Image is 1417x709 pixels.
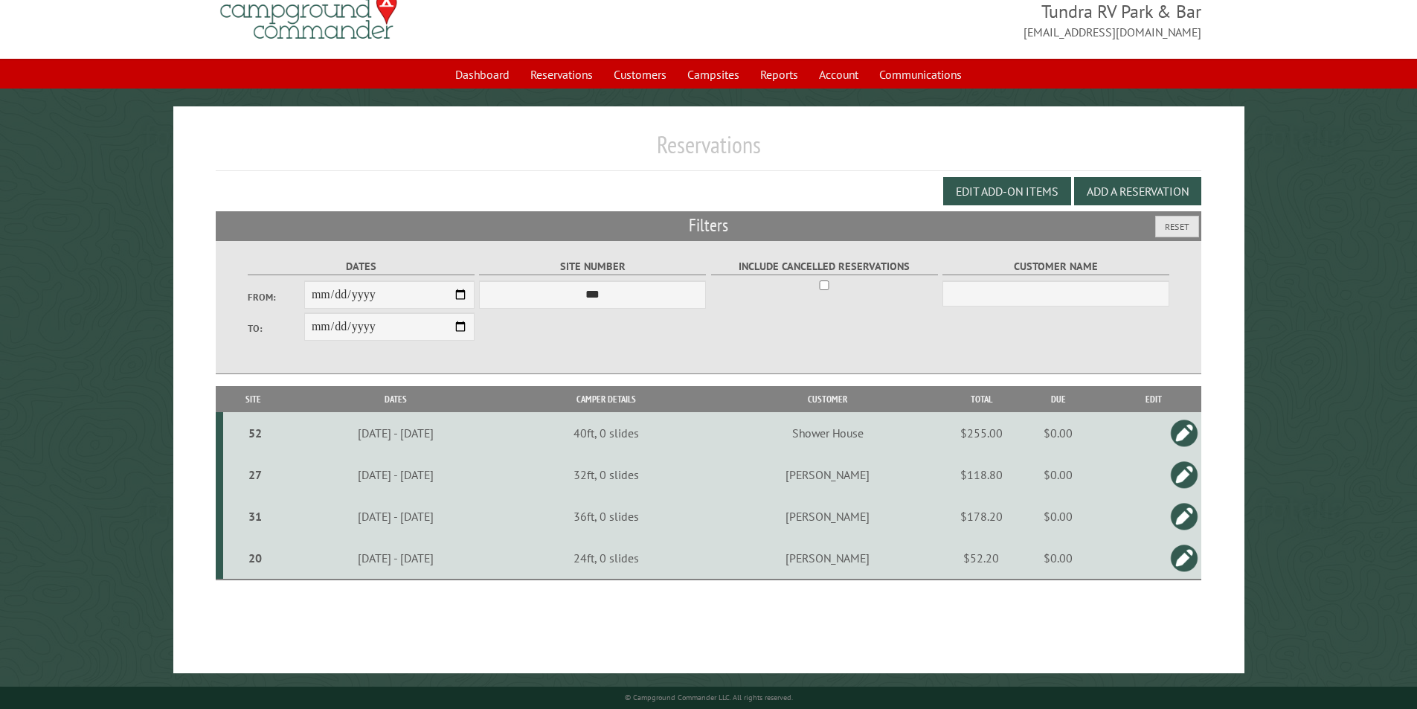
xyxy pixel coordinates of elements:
[286,467,506,482] div: [DATE] - [DATE]
[605,60,675,89] a: Customers
[951,454,1011,495] td: $118.80
[625,693,793,702] small: © Campground Commander LLC. All rights reserved.
[1011,386,1105,412] th: Due
[286,551,506,565] div: [DATE] - [DATE]
[951,386,1011,412] th: Total
[446,60,518,89] a: Dashboard
[508,412,704,454] td: 40ft, 0 slides
[704,386,951,412] th: Customer
[1011,537,1105,580] td: $0.00
[1011,454,1105,495] td: $0.00
[678,60,748,89] a: Campsites
[229,551,281,565] div: 20
[1074,177,1201,205] button: Add a Reservation
[286,426,506,440] div: [DATE] - [DATE]
[229,509,281,524] div: 31
[508,386,704,412] th: Camper Details
[704,412,951,454] td: Shower House
[223,386,283,412] th: Site
[951,495,1011,537] td: $178.20
[248,321,304,336] label: To:
[508,537,704,580] td: 24ft, 0 slides
[508,454,704,495] td: 32ft, 0 slides
[810,60,867,89] a: Account
[1105,386,1201,412] th: Edit
[248,258,475,275] label: Dates
[951,412,1011,454] td: $255.00
[711,258,938,275] label: Include Cancelled Reservations
[1155,216,1199,237] button: Reset
[870,60,971,89] a: Communications
[283,386,508,412] th: Dates
[508,495,704,537] td: 36ft, 0 slides
[248,290,304,304] label: From:
[942,258,1169,275] label: Customer Name
[216,211,1202,240] h2: Filters
[704,495,951,537] td: [PERSON_NAME]
[216,130,1202,171] h1: Reservations
[704,537,951,580] td: [PERSON_NAME]
[704,454,951,495] td: [PERSON_NAME]
[521,60,602,89] a: Reservations
[1011,412,1105,454] td: $0.00
[1011,495,1105,537] td: $0.00
[751,60,807,89] a: Reports
[479,258,706,275] label: Site Number
[951,537,1011,580] td: $52.20
[943,177,1071,205] button: Edit Add-on Items
[229,426,281,440] div: 52
[286,509,506,524] div: [DATE] - [DATE]
[229,467,281,482] div: 27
